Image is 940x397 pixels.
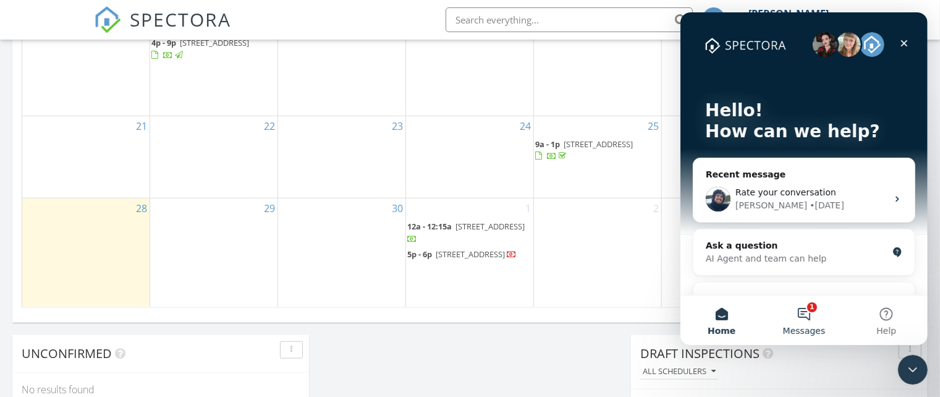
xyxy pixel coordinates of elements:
a: Go to September 23, 2025 [389,116,405,136]
div: All schedulers [643,367,716,376]
a: Go to September 29, 2025 [261,198,277,218]
td: Go to October 2, 2025 [533,198,661,307]
span: 9a - 1p [535,139,560,150]
span: Unconfirmed [22,345,112,362]
td: Go to October 3, 2025 [661,198,789,307]
a: Go to September 21, 2025 [133,116,150,136]
td: Go to September 28, 2025 [22,198,150,307]
button: All schedulers [640,364,718,380]
a: 9a - 1p [STREET_ADDRESS] [535,139,633,161]
td: Go to September 22, 2025 [150,116,278,198]
a: SPECTORA [94,17,231,43]
span: 12a - 12:15a [407,221,452,232]
a: 5p - 6p [STREET_ADDRESS] [407,247,532,262]
input: Search everything... [446,7,693,32]
a: Go to September 30, 2025 [389,198,405,218]
td: Go to September 21, 2025 [22,116,150,198]
span: SPECTORA [130,6,231,32]
span: [STREET_ADDRESS] [455,221,525,232]
a: 5p - 6p [STREET_ADDRESS] [407,249,517,260]
a: Go to September 25, 2025 [645,116,661,136]
td: Go to October 1, 2025 [406,198,534,307]
iframe: Intercom live chat [680,12,928,345]
a: Go to September 28, 2025 [133,198,150,218]
a: 4p - 9p [STREET_ADDRESS] [151,36,276,62]
td: Go to September 30, 2025 [278,198,406,307]
td: Go to September 25, 2025 [533,116,661,198]
img: The Best Home Inspection Software - Spectora [94,6,121,33]
td: Go to September 24, 2025 [406,116,534,198]
a: Go to October 2, 2025 [651,198,661,218]
a: Go to September 22, 2025 [261,116,277,136]
a: Go to October 1, 2025 [523,198,533,218]
td: Go to September 29, 2025 [150,198,278,307]
td: Go to September 23, 2025 [278,116,406,198]
span: Draft Inspections [640,345,760,362]
a: 12a - 12:15a [STREET_ADDRESS] [407,221,525,244]
span: [STREET_ADDRESS] [436,249,505,260]
span: 5p - 6p [407,249,432,260]
div: [PERSON_NAME] [748,7,829,20]
span: [STREET_ADDRESS] [564,139,633,150]
iframe: To enrich screen reader interactions, please activate Accessibility in Grammarly extension settings [898,355,928,385]
a: 9a - 1p [STREET_ADDRESS] [535,137,660,164]
td: Go to September 26, 2025 [661,116,789,198]
a: 12a - 12:15a [STREET_ADDRESS] [407,220,532,246]
a: Go to September 24, 2025 [517,116,533,136]
a: 4p - 9p [STREET_ADDRESS] [151,37,249,60]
